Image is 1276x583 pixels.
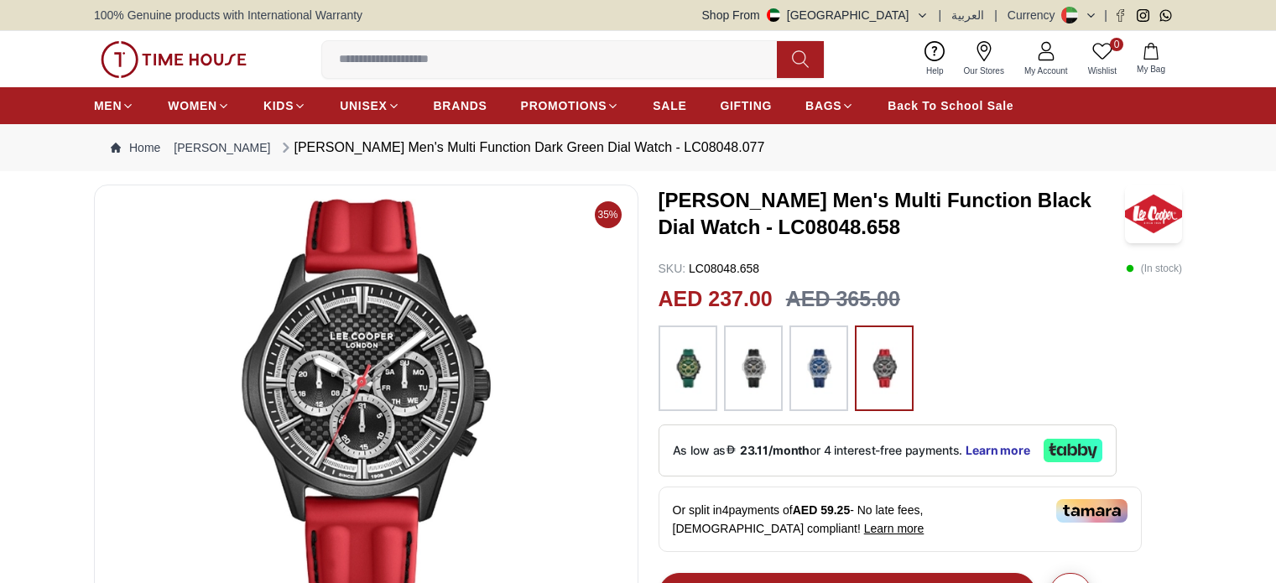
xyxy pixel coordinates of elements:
[659,187,1125,241] h3: [PERSON_NAME] Men's Multi Function Black Dial Watch - LC08048.658
[595,201,622,228] span: 35%
[805,91,854,121] a: BAGS
[659,487,1142,552] div: Or split in 4 payments of - No late fees, [DEMOGRAPHIC_DATA] compliant!
[94,124,1182,171] nav: Breadcrumb
[1008,7,1062,23] div: Currency
[653,97,686,114] span: SALE
[954,38,1014,81] a: Our Stores
[1114,9,1127,22] a: Facebook
[521,91,620,121] a: PROMOTIONS
[521,97,607,114] span: PROMOTIONS
[951,7,984,23] button: العربية
[798,334,840,403] img: ...
[340,91,399,121] a: UNISEX
[1078,38,1127,81] a: 0Wishlist
[786,284,900,315] h3: AED 365.00
[434,97,487,114] span: BRANDS
[340,97,387,114] span: UNISEX
[653,91,686,121] a: SALE
[805,97,841,114] span: BAGS
[720,91,772,121] a: GIFTING
[732,334,774,403] img: ...
[939,7,942,23] span: |
[1159,9,1172,22] a: Whatsapp
[263,97,294,114] span: KIDS
[864,522,924,535] span: Learn more
[1130,63,1172,75] span: My Bag
[888,97,1013,114] span: Back To School Sale
[278,138,765,158] div: [PERSON_NAME] Men's Multi Function Dark Green Dial Watch - LC08048.077
[94,91,134,121] a: MEN
[659,262,686,275] span: SKU :
[1056,499,1128,523] img: Tamara
[720,97,772,114] span: GIFTING
[659,284,773,315] h2: AED 237.00
[1127,39,1175,79] button: My Bag
[1126,260,1182,277] p: ( In stock )
[94,97,122,114] span: MEN
[1018,65,1075,77] span: My Account
[1081,65,1123,77] span: Wishlist
[916,38,954,81] a: Help
[863,334,905,403] img: ...
[767,8,780,22] img: United Arab Emirates
[168,97,217,114] span: WOMEN
[702,7,929,23] button: Shop From[GEOGRAPHIC_DATA]
[101,41,247,78] img: ...
[174,139,270,156] a: [PERSON_NAME]
[667,334,709,403] img: ...
[1125,185,1182,243] img: Lee Cooper Men's Multi Function Black Dial Watch - LC08048.658
[888,91,1013,121] a: Back To School Sale
[168,91,230,121] a: WOMEN
[919,65,950,77] span: Help
[263,91,306,121] a: KIDS
[434,91,487,121] a: BRANDS
[994,7,997,23] span: |
[1110,38,1123,51] span: 0
[957,65,1011,77] span: Our Stores
[1137,9,1149,22] a: Instagram
[1104,7,1107,23] span: |
[94,7,362,23] span: 100% Genuine products with International Warranty
[111,139,160,156] a: Home
[793,503,850,517] span: AED 59.25
[659,260,760,277] p: LC08048.658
